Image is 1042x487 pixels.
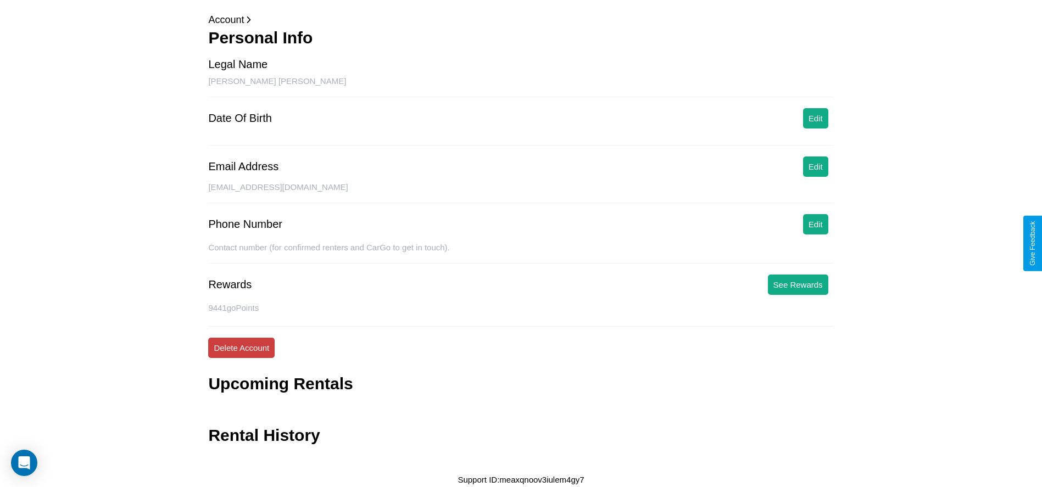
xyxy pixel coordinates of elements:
[208,243,833,264] div: Contact number (for confirmed renters and CarGo to get in touch).
[208,11,833,29] p: Account
[768,275,828,295] button: See Rewards
[458,472,584,487] p: Support ID: meaxqnoov3iulem4gy7
[803,214,828,234] button: Edit
[208,374,353,393] h3: Upcoming Rentals
[803,108,828,128] button: Edit
[208,218,282,231] div: Phone Number
[208,278,252,291] div: Rewards
[208,338,275,358] button: Delete Account
[208,112,272,125] div: Date Of Birth
[208,300,833,315] p: 9441 goPoints
[208,160,278,173] div: Email Address
[208,182,833,203] div: [EMAIL_ADDRESS][DOMAIN_NAME]
[11,450,37,476] div: Open Intercom Messenger
[803,156,828,177] button: Edit
[208,58,268,71] div: Legal Name
[208,426,320,445] h3: Rental History
[208,29,833,47] h3: Personal Info
[1029,221,1037,266] div: Give Feedback
[208,76,833,97] div: [PERSON_NAME] [PERSON_NAME]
